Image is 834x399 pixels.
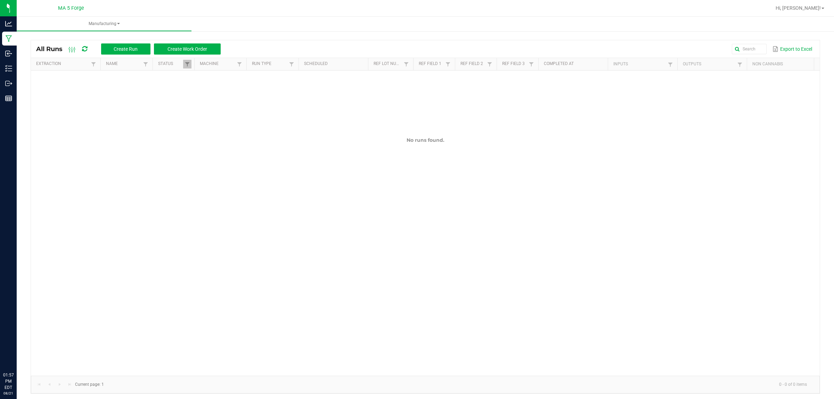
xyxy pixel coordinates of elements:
inline-svg: Analytics [5,20,12,27]
a: Filter [736,60,744,69]
a: Filter [183,60,191,68]
a: StatusSortable [158,61,183,67]
button: Export to Excel [771,43,814,55]
inline-svg: Inbound [5,50,12,57]
p: 01:57 PM EDT [3,372,14,391]
span: MA 5 Forge [58,5,84,11]
span: Create Work Order [167,46,207,52]
input: Search [732,44,767,54]
a: Manufacturing [17,17,191,31]
a: Filter [235,60,244,68]
a: Filter [402,60,410,68]
a: Filter [141,60,150,68]
th: Non Cannabis [747,58,816,71]
a: Filter [527,60,535,68]
a: NameSortable [106,61,141,67]
kendo-pager-info: 0 - 0 of 0 items [108,379,812,390]
span: Hi, [PERSON_NAME]! [776,5,821,11]
a: Ref Field 1Sortable [419,61,443,67]
a: Filter [89,60,98,68]
span: Create Run [114,46,138,52]
a: Filter [485,60,494,68]
button: Create Run [101,43,150,55]
iframe: Resource center [7,343,28,364]
div: All Runs [36,43,226,55]
inline-svg: Reports [5,95,12,102]
a: Filter [666,60,674,69]
inline-svg: Inventory [5,65,12,72]
a: Ref Lot NumberSortable [374,61,402,67]
a: Run TypeSortable [252,61,287,67]
p: 08/21 [3,391,14,396]
span: Manufacturing [17,21,191,27]
inline-svg: Manufacturing [5,35,12,42]
a: Completed AtSortable [544,61,605,67]
a: ScheduledSortable [304,61,365,67]
th: Outputs [677,58,747,71]
a: ExtractionSortable [36,61,89,67]
a: MachineSortable [200,61,235,67]
button: Create Work Order [154,43,221,55]
inline-svg: Outbound [5,80,12,87]
a: Filter [287,60,296,68]
a: Filter [444,60,452,68]
kendo-pager: Current page: 1 [31,376,820,393]
a: Ref Field 2Sortable [460,61,485,67]
a: Ref Field 3Sortable [502,61,527,67]
span: No runs found. [407,137,444,143]
th: Inputs [608,58,677,71]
